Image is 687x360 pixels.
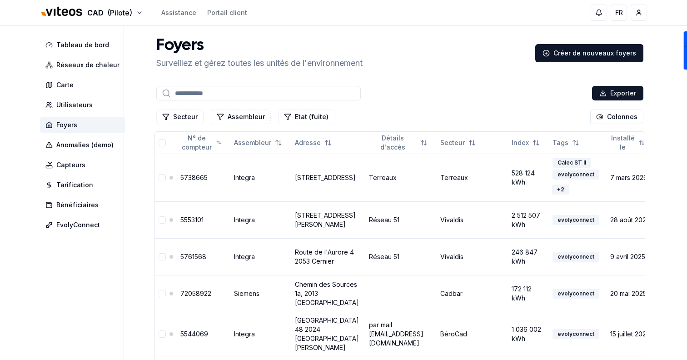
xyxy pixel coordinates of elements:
td: Cadbar [437,275,508,312]
a: Créer de nouveaux foyers [535,44,643,62]
a: Bénéficiaires [40,197,129,213]
button: Not sorted. Click to sort ascending. [229,135,288,150]
a: 5553101 [180,216,204,224]
a: EvolyConnect [40,217,129,233]
td: Integra [230,238,291,275]
button: Sélectionner la ligne [159,290,166,297]
div: evolyconnect [553,329,599,339]
span: Index [512,138,529,147]
a: Capteurs [40,157,129,173]
span: Secteur [440,138,465,147]
button: FR [611,5,627,21]
td: 15 juillet 2025 [607,312,654,356]
p: Surveillez et gérez toutes les unités de l'environnement [156,57,363,70]
td: Terreaux [437,154,508,201]
span: Utilisateurs [56,100,93,110]
span: Carte [56,80,74,90]
button: +2 [553,181,569,198]
a: Tarification [40,177,129,193]
button: Exporter [592,86,643,100]
span: CAD [87,7,104,18]
a: Assistance [161,8,196,17]
button: Filtrer les lignes [211,110,271,124]
span: Tarification [56,180,93,190]
h1: Foyers [156,37,363,55]
button: Not sorted. Click to sort ascending. [175,135,227,150]
button: Filtrer les lignes [156,110,204,124]
span: Foyers [56,120,77,130]
a: Réseaux de chaleur [40,57,129,73]
span: (Pilote) [107,7,132,18]
a: Route de l'Aurore 4 2053 Cernier [295,248,354,265]
button: Tout sélectionner [159,139,166,146]
td: Terreaux [365,154,437,201]
a: Anomalies (demo) [40,137,129,153]
td: Vivaldis [437,201,508,238]
button: Not sorted. Click to sort ascending. [289,135,337,150]
div: evolyconnect [553,252,599,262]
td: 20 mai 2025 [607,275,654,312]
a: [STREET_ADDRESS][PERSON_NAME] [295,211,356,228]
button: Cocher les colonnes [590,110,643,124]
div: 1 036 002 kWh [512,325,545,343]
span: Assembleur [234,138,271,147]
td: Integra [230,312,291,356]
a: Foyers [40,117,129,133]
a: Utilisateurs [40,97,129,113]
a: 72058922 [180,290,211,297]
td: Integra [230,201,291,238]
div: Calec ST II [553,158,591,168]
button: Sélectionner la ligne [159,253,166,260]
td: par mail [EMAIL_ADDRESS][DOMAIN_NAME] [365,312,437,356]
td: Vivaldis [437,238,508,275]
td: Réseau 51 [365,201,437,238]
span: Installé le [610,134,635,152]
a: [GEOGRAPHIC_DATA] 48 2024 [GEOGRAPHIC_DATA][PERSON_NAME] [295,316,359,351]
div: evolyconnect [553,170,599,180]
button: Sélectionner la ligne [159,216,166,224]
span: Réseaux de chaleur [56,60,119,70]
button: Sélectionner la ligne [159,330,166,338]
button: Sélectionner la ligne [159,174,166,181]
span: Capteurs [56,160,85,170]
span: Détails d'accès [369,134,417,152]
button: Not sorted. Click to sort ascending. [435,135,481,150]
a: [STREET_ADDRESS] [295,174,356,181]
a: 5738665 [180,174,208,181]
div: evolyconnect [553,215,599,225]
a: 5761568 [180,253,206,260]
span: Bénéficiaires [56,200,99,210]
button: Not sorted. Click to sort ascending. [547,135,585,150]
td: 28 août 2025 [607,201,654,238]
a: Carte [40,77,129,93]
button: CAD(Pilote) [40,3,143,23]
a: 5544069 [180,330,208,338]
div: 2 512 507 kWh [512,211,545,229]
span: Anomalies (demo) [56,140,114,150]
a: Chemin des Sources 1a, 2013 [GEOGRAPHIC_DATA] [295,280,359,306]
td: 7 mars 2025 [607,154,654,201]
td: 9 avril 2025 [607,238,654,275]
div: 246 847 kWh [512,248,545,266]
button: Filtrer les lignes [278,110,334,124]
span: Tableau de bord [56,40,109,50]
span: Adresse [295,138,321,147]
a: Tableau de bord [40,37,129,53]
span: FR [615,8,623,17]
div: 172 112 kWh [512,285,545,303]
div: 528 124 kWh [512,169,545,187]
button: Not sorted. Click to sort ascending. [363,135,433,150]
span: EvolyConnect [56,220,100,230]
td: BéroCad [437,312,508,356]
td: Siemens [230,275,291,312]
span: N° de compteur [180,134,213,152]
td: Réseau 51 [365,238,437,275]
button: Not sorted. Click to sort ascending. [506,135,545,150]
img: Viteos - CAD Logo [40,1,84,23]
div: evolyconnect [553,289,599,299]
span: Tags [553,138,568,147]
a: Portail client [207,8,247,17]
button: Not sorted. Click to sort ascending. [605,135,650,150]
